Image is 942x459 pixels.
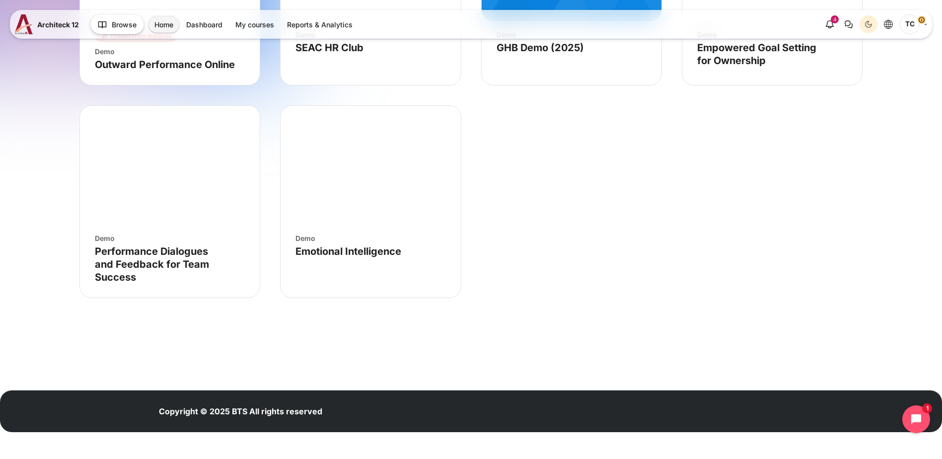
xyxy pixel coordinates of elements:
[95,245,209,283] a: Performance Dialogues and Feedback for Team Success
[821,15,839,33] div: Show notification window with 4 new notifications
[295,42,363,54] a: SEAC HR Club
[95,46,245,57] div: Demo
[90,14,144,34] button: Browse
[112,19,137,30] span: Browse
[15,14,33,34] img: A12
[295,233,445,243] div: Demo
[95,233,245,243] div: Demo
[860,15,877,33] button: Light Mode Dark Mode
[900,14,927,34] a: User menu
[295,245,401,257] a: Emotional Intelligence
[861,17,876,32] div: Dark Mode
[229,16,280,33] a: My courses
[281,16,359,33] a: Reports & Analytics
[148,16,179,33] a: Home
[697,42,816,67] a: Empowered Goal Setting for Ownership
[159,406,322,416] strong: Copyright © 2025 BTS All rights reserved
[840,15,858,33] button: There are 0 unread conversations
[95,59,235,71] a: Outward Performance Online
[37,19,79,30] span: Architeck 12
[879,15,897,33] button: Languages
[15,14,83,34] a: A12 A12 Architeck 12
[180,16,228,33] a: Dashboard
[900,14,920,34] span: Thanatchaporn Chantapisit
[497,42,584,54] a: GHB Demo (2025)
[831,15,839,23] div: 4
